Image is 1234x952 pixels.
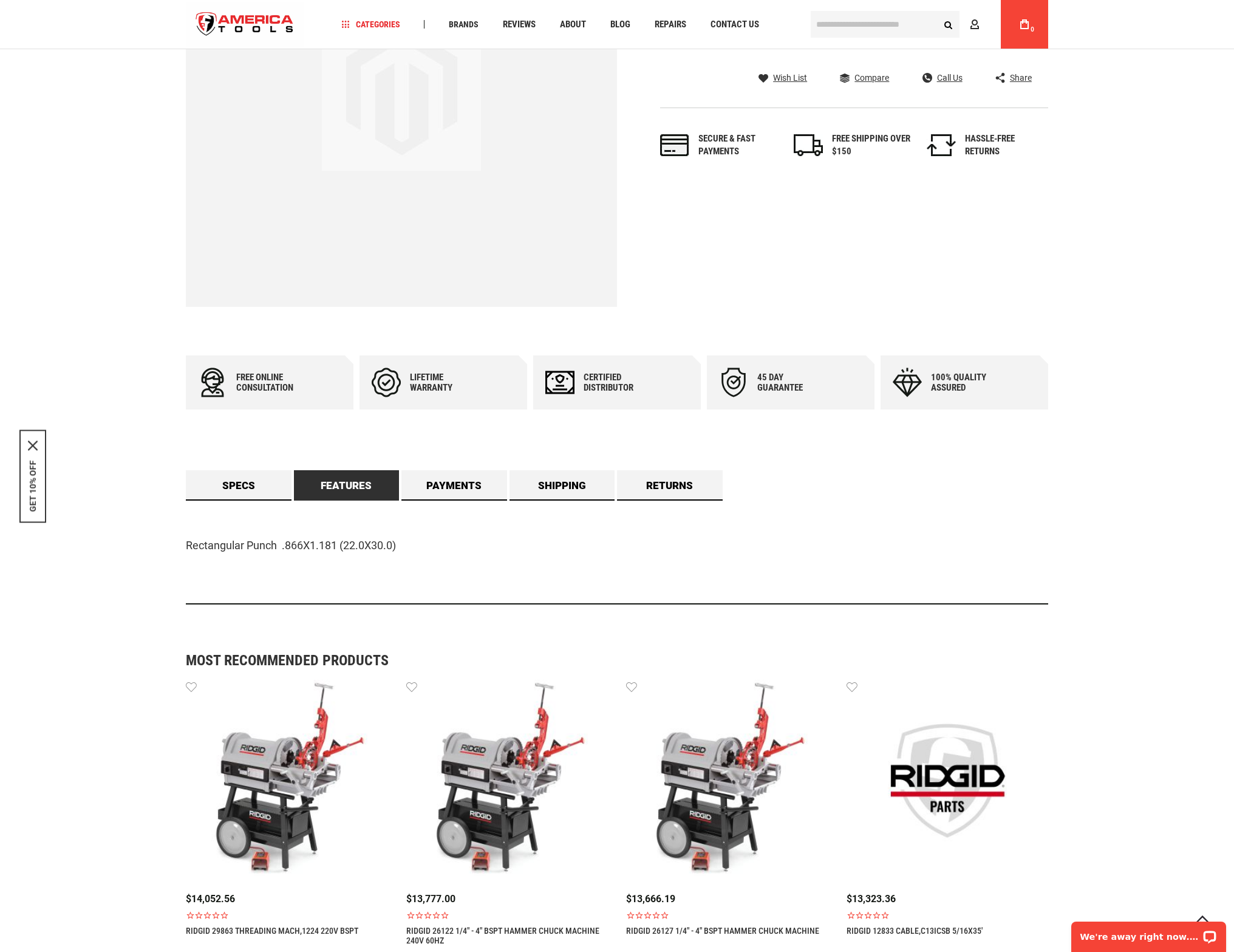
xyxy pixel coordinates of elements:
iframe: LiveChat chat widget [1063,914,1234,952]
span: Repairs [655,20,686,29]
button: Search [936,13,960,36]
span: Share [1010,74,1032,82]
a: Contact Us [705,16,765,33]
div: FREE SHIPPING OVER $150 [832,132,911,159]
a: Call Us [922,72,963,83]
img: image.jpg [322,12,481,171]
strong: Most Recommended Products [186,653,1006,668]
svg: close icon [28,440,38,450]
a: Repairs [649,16,692,33]
span: $14,052.56 [186,893,235,905]
div: Lifetime warranty [410,372,483,393]
span: Compare [854,74,889,82]
a: RIDGID 12833 CABLE,C13ICSB 5/16X35' [847,926,983,936]
div: Secure & fast payments [698,132,777,159]
span: $13,323.36 [847,893,896,905]
a: Specs [186,470,291,501]
span: $13,666.19 [626,893,675,905]
img: RIDGID 26127 1/4" - 4" BSPT HAMMER CHUCK MACHINE [626,680,828,882]
button: Close [28,440,38,450]
span: Categories [342,20,400,29]
span: Rated 0.0 out of 5 stars 0 reviews [186,911,388,920]
a: Categories [336,16,406,33]
a: About [554,16,591,33]
img: returns [927,134,956,156]
a: RIDGID 26127 1/4" - 4" BSPT HAMMER CHUCK MACHINE [626,926,819,936]
img: RIDGID 29863 THREADING MACH,1224 220V BSPT [186,680,388,882]
span: About [560,20,586,29]
a: Shipping [510,470,615,501]
img: RIDGID 12833 CABLE,C13ICSB 5/16X35' [847,680,1049,882]
div: Free online consultation [236,372,309,393]
a: RIDGID 29863 THREADING MACH,1224 220V BSPT [186,926,358,936]
div: HASSLE-FREE RETURNS [965,132,1044,159]
a: Payments [401,470,507,501]
div: Certified Distributor [584,372,656,393]
a: Compare [840,72,889,83]
img: payments [660,134,689,156]
a: Features [294,470,400,501]
span: Blog [610,20,630,29]
span: 0 [1031,26,1034,33]
a: Returns [617,470,723,501]
a: RIDGID 26122 1/4" - 4" BSPT HAMMER CHUCK MACHINE 240V 60HZ [406,926,608,945]
a: Wish List [758,72,807,83]
img: shipping [794,134,823,156]
a: Brands [443,16,484,33]
span: Rated 0.0 out of 5 stars 0 reviews [406,911,608,920]
span: Reviews [503,20,536,29]
img: America Tools [186,2,304,47]
a: store logo [186,2,304,47]
div: 45 day Guarantee [757,372,830,393]
a: Blog [605,16,636,33]
div: 100% quality assured [931,372,1004,393]
span: Wish List [773,74,807,82]
span: $13,777.00 [406,893,455,905]
span: Call Us [937,74,963,82]
span: Contact Us [711,20,759,29]
img: RIDGID 26122 1/4" - 4" BSPT HAMMER CHUCK MACHINE 240V 60HZ [406,680,608,882]
p: Rectangular Punch .866X1.181 (22.0X30.0) [186,537,1048,555]
a: Reviews [497,16,541,33]
button: GET 10% OFF [28,460,38,512]
span: Rated 0.0 out of 5 stars 0 reviews [626,911,828,920]
span: Brands [449,20,479,29]
span: Rated 0.0 out of 5 stars 0 reviews [847,911,1049,920]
